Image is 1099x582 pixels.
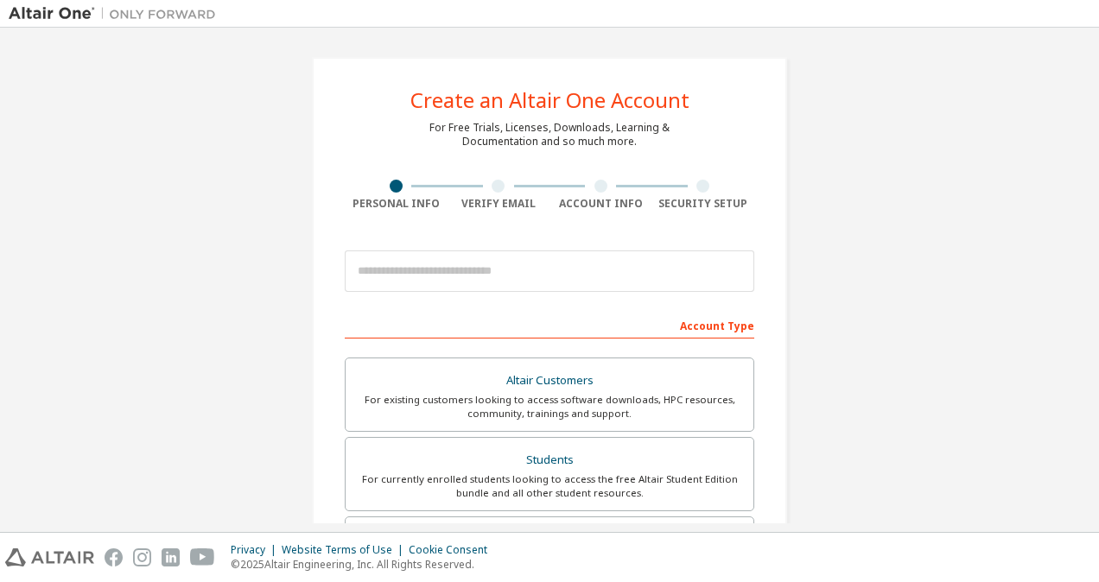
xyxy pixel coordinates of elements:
[429,121,670,149] div: For Free Trials, Licenses, Downloads, Learning & Documentation and so much more.
[448,197,550,211] div: Verify Email
[356,448,743,472] div: Students
[345,311,754,338] div: Account Type
[190,548,215,566] img: youtube.svg
[652,197,755,211] div: Security Setup
[5,548,94,566] img: altair_logo.svg
[410,90,689,111] div: Create an Altair One Account
[356,393,743,421] div: For existing customers looking to access software downloads, HPC resources, community, trainings ...
[282,543,409,557] div: Website Terms of Use
[345,197,448,211] div: Personal Info
[231,557,498,572] p: © 2025 Altair Engineering, Inc. All Rights Reserved.
[105,548,123,566] img: facebook.svg
[356,472,743,500] div: For currently enrolled students looking to access the free Altair Student Edition bundle and all ...
[162,548,180,566] img: linkedin.svg
[409,543,498,557] div: Cookie Consent
[9,5,225,22] img: Altair One
[356,369,743,393] div: Altair Customers
[231,543,282,557] div: Privacy
[549,197,652,211] div: Account Info
[133,548,151,566] img: instagram.svg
